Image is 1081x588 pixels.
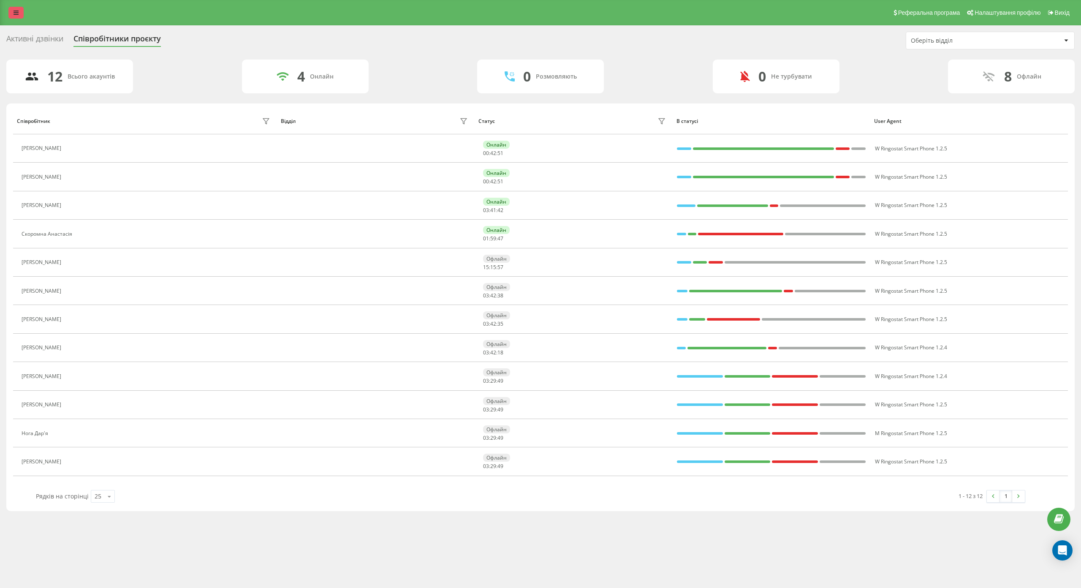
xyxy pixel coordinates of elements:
span: M Ringostat Smart Phone 1.2.5 [875,430,947,437]
div: [PERSON_NAME] [22,373,63,379]
div: Онлайн [310,73,334,80]
div: Офлайн [483,397,510,405]
span: W Ringostat Smart Phone 1.2.5 [875,316,947,323]
div: [PERSON_NAME] [22,259,63,265]
div: 4 [297,68,305,84]
span: W Ringostat Smart Phone 1.2.4 [875,344,947,351]
span: 03 [483,320,489,327]
div: 25 [95,492,101,501]
span: 18 [497,349,503,356]
div: : : [483,236,503,242]
div: Онлайн [483,226,510,234]
span: 03 [483,463,489,470]
span: W Ringostat Smart Phone 1.2.5 [875,201,947,209]
div: [PERSON_NAME] [22,316,63,322]
span: 57 [497,264,503,271]
div: Активні дзвінки [6,34,63,47]
span: 49 [497,377,503,384]
span: W Ringostat Smart Phone 1.2.5 [875,230,947,237]
span: 49 [497,463,503,470]
span: 42 [490,320,496,327]
span: W Ringostat Smart Phone 1.2.5 [875,401,947,408]
div: Співробітник [17,118,50,124]
div: : : [483,350,503,356]
div: Нога Дар'я [22,430,50,436]
div: [PERSON_NAME] [22,202,63,208]
div: [PERSON_NAME] [22,174,63,180]
span: 29 [490,463,496,470]
div: : : [483,264,503,270]
div: : : [483,293,503,299]
div: Офлайн [483,311,510,319]
div: Статус [478,118,495,124]
div: 1 - 12 з 12 [959,492,983,500]
div: В статусі [676,118,866,124]
div: Офлайн [1017,73,1041,80]
div: 0 [523,68,531,84]
div: Open Intercom Messenger [1052,540,1073,561]
div: Офлайн [483,454,510,462]
div: Відділ [281,118,296,124]
span: 35 [497,320,503,327]
a: 1 [1000,490,1012,502]
div: Співробітники проєкту [73,34,161,47]
div: : : [483,407,503,413]
div: Не турбувати [771,73,812,80]
span: 03 [483,406,489,413]
span: 51 [497,178,503,185]
div: Онлайн [483,141,510,149]
span: 38 [497,292,503,299]
div: : : [483,435,503,441]
div: : : [483,179,503,185]
span: 03 [483,207,489,214]
div: [PERSON_NAME] [22,402,63,408]
div: [PERSON_NAME] [22,459,63,465]
span: Реферальна програма [898,9,960,16]
span: 15 [490,264,496,271]
div: Офлайн [483,340,510,348]
span: W Ringostat Smart Phone 1.2.5 [875,173,947,180]
div: : : [483,207,503,213]
span: 29 [490,377,496,384]
div: Скоромна Анастасія [22,231,74,237]
div: Розмовляють [536,73,577,80]
div: 8 [1004,68,1012,84]
div: Онлайн [483,198,510,206]
div: : : [483,321,503,327]
span: 03 [483,349,489,356]
span: 42 [490,150,496,157]
span: 29 [490,406,496,413]
div: [PERSON_NAME] [22,345,63,351]
span: 42 [490,349,496,356]
div: [PERSON_NAME] [22,145,63,151]
span: Рядків на сторінці [36,492,89,500]
span: Вихід [1055,9,1070,16]
span: 29 [490,434,496,441]
div: 0 [758,68,766,84]
div: Онлайн [483,169,510,177]
span: W Ringostat Smart Phone 1.2.5 [875,458,947,465]
span: 49 [497,406,503,413]
span: 15 [483,264,489,271]
div: [PERSON_NAME] [22,288,63,294]
span: 47 [497,235,503,242]
div: Офлайн [483,425,510,433]
div: : : [483,150,503,156]
span: 51 [497,150,503,157]
div: : : [483,378,503,384]
div: Офлайн [483,255,510,263]
div: Оберіть відділ [911,37,1012,44]
span: 49 [497,434,503,441]
span: 42 [490,178,496,185]
span: 03 [483,292,489,299]
span: W Ringostat Smart Phone 1.2.5 [875,145,947,152]
span: 42 [497,207,503,214]
div: Офлайн [483,368,510,376]
span: Налаштування профілю [975,9,1040,16]
span: 03 [483,434,489,441]
div: User Agent [874,118,1064,124]
span: W Ringostat Smart Phone 1.2.4 [875,373,947,380]
div: 12 [47,68,62,84]
div: : : [483,463,503,469]
span: 00 [483,178,489,185]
